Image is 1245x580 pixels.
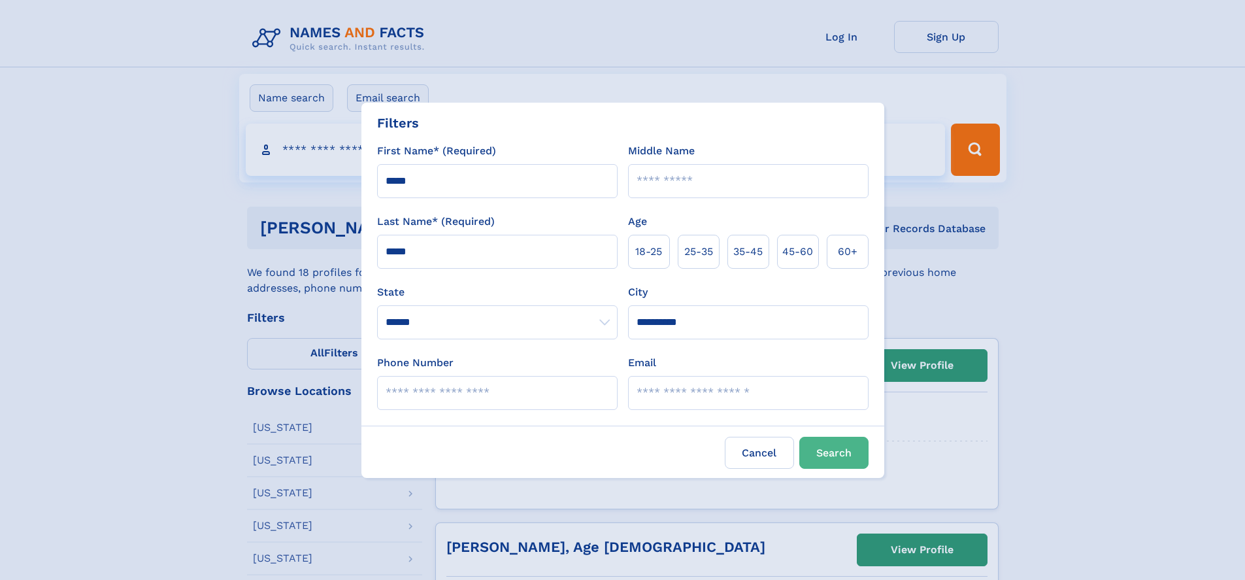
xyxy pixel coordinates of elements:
span: 60+ [838,244,857,260]
label: State [377,284,618,300]
span: 25‑35 [684,244,713,260]
label: Email [628,355,656,371]
label: Middle Name [628,143,695,159]
label: Phone Number [377,355,454,371]
label: Last Name* (Required) [377,214,495,230]
span: 45‑60 [782,244,813,260]
label: First Name* (Required) [377,143,496,159]
label: Cancel [725,437,794,469]
label: Age [628,214,647,230]
button: Search [799,437,869,469]
div: Filters [377,113,419,133]
label: City [628,284,648,300]
span: 35‑45 [733,244,763,260]
span: 18‑25 [635,244,662,260]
